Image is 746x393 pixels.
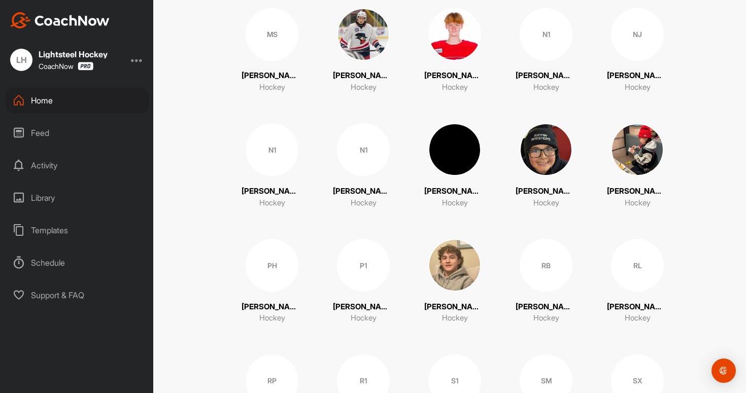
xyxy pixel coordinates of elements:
[337,123,390,176] div: N1
[516,301,577,313] p: [PERSON_NAME] ([PERSON_NAME] 10) [PERSON_NAME]
[442,82,468,93] p: Hockey
[333,70,394,82] p: [PERSON_NAME]
[337,239,390,292] div: P1
[611,123,664,176] img: square_33472834771621764bab963788dddfe6.jpg
[6,218,149,243] div: Templates
[533,197,559,209] p: Hockey
[516,70,577,82] p: [PERSON_NAME] 10
[428,239,481,292] img: square_338c7262f55647d69046972cdfc24a1e.jpg
[333,301,394,313] p: [PERSON_NAME] 10
[607,70,668,82] p: [PERSON_NAME] ([PERSON_NAME] 10) [PERSON_NAME]
[520,239,572,292] div: RB
[242,239,302,324] a: PH[PERSON_NAME]Hockey
[259,197,285,209] p: Hockey
[607,239,668,324] a: RL[PERSON_NAME]Hockey
[6,88,149,113] div: Home
[607,186,668,197] p: [PERSON_NAME] 16
[607,8,668,93] a: NJ[PERSON_NAME] ([PERSON_NAME] 10) [PERSON_NAME]Hockey
[625,82,651,93] p: Hockey
[424,239,485,324] a: [PERSON_NAME] ([PERSON_NAME] 10) PonteHockey
[516,186,577,197] p: [PERSON_NAME]
[242,8,302,93] a: MS[PERSON_NAME]Hockey
[6,185,149,210] div: Library
[424,70,485,82] p: [PERSON_NAME]
[6,250,149,275] div: Schedule
[242,301,302,313] p: [PERSON_NAME]
[711,359,736,383] div: Open Intercom Messenger
[333,8,394,93] a: [PERSON_NAME]Hockey
[351,197,377,209] p: Hockey
[39,62,93,70] div: CoachNow
[6,153,149,178] div: Activity
[424,186,485,197] p: [PERSON_NAME]
[6,120,149,146] div: Feed
[625,197,651,209] p: Hockey
[428,123,481,176] img: square_3d35dd4aaf872134cade13dcfeb843f3.jpg
[6,282,149,308] div: Support & FAQ
[442,312,468,324] p: Hockey
[611,8,664,61] div: NJ
[242,186,302,197] p: [PERSON_NAME] 17
[337,8,390,61] img: square_067916ac6c3801120e849e49a9f65d48.jpg
[10,49,32,71] div: LH
[424,123,485,208] a: [PERSON_NAME]Hockey
[520,123,572,176] img: square_ffb51d98a14be839688d8c9a7c79e93b.jpg
[333,186,394,197] p: [PERSON_NAME] 15
[520,8,572,61] div: N1
[10,12,110,28] img: CoachNow
[516,239,577,324] a: RB[PERSON_NAME] ([PERSON_NAME] 10) [PERSON_NAME]Hockey
[625,312,651,324] p: Hockey
[533,82,559,93] p: Hockey
[424,301,485,313] p: [PERSON_NAME] ([PERSON_NAME] 10) Ponte
[246,8,298,61] div: MS
[611,239,664,292] div: RL
[442,197,468,209] p: Hockey
[333,123,394,208] a: N1[PERSON_NAME] 15Hockey
[259,82,285,93] p: Hockey
[39,50,108,58] div: Lightsteel Hockey
[242,123,302,208] a: N1[PERSON_NAME] 17Hockey
[259,312,285,324] p: Hockey
[424,8,485,93] a: [PERSON_NAME]Hockey
[351,312,377,324] p: Hockey
[428,8,481,61] img: square_63c2efe9c65380bd23ec1af1cc576e16.jpg
[246,123,298,176] div: N1
[78,62,93,70] img: CoachNow Pro
[242,70,302,82] p: [PERSON_NAME]
[246,239,298,292] div: PH
[516,123,577,208] a: [PERSON_NAME]Hockey
[607,301,668,313] p: [PERSON_NAME]
[333,239,394,324] a: P1[PERSON_NAME] 10Hockey
[533,312,559,324] p: Hockey
[516,8,577,93] a: N1[PERSON_NAME] 10Hockey
[607,123,668,208] a: [PERSON_NAME] 16Hockey
[351,82,377,93] p: Hockey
